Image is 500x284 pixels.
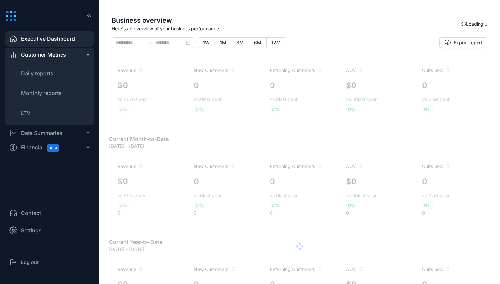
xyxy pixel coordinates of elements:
span: Export report [454,39,482,46]
span: sync [461,22,466,26]
span: Business overview [112,15,461,25]
span: to [147,40,153,45]
span: Settings [21,226,42,234]
span: 1M [220,40,226,45]
span: Executive Dashboard [21,35,75,43]
div: Data Summaries [21,129,62,137]
span: swap-right [147,40,153,45]
span: BETA [47,144,59,152]
span: Contact [21,209,41,217]
span: Financial [21,140,65,155]
span: Customer Metrics [21,51,66,59]
button: Export report [439,37,487,48]
span: Monthly reports [21,90,62,96]
span: 1W [203,40,210,45]
span: Daily reports [21,70,53,77]
span: 6M [254,40,261,45]
span: 12M [271,40,281,45]
span: 3M [236,40,244,45]
span: LTV [21,110,30,116]
div: Loading... [461,20,487,27]
span: Here's an overview of your business performance. [112,25,461,32]
h3: Log out [21,259,39,266]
